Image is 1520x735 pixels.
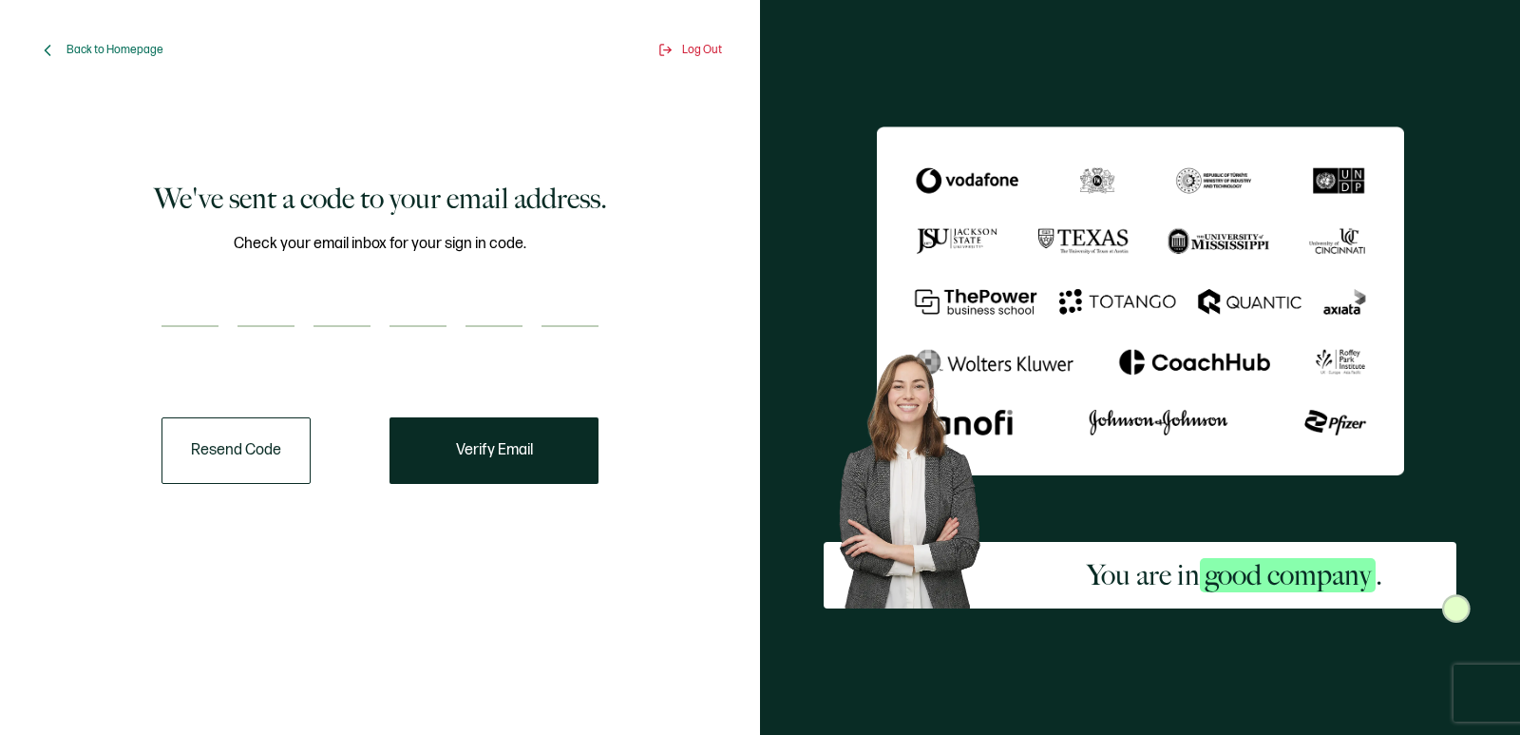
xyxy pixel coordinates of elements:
[1087,556,1382,594] h2: You are in .
[234,232,526,256] span: Check your email inbox for your sign in code.
[682,43,722,57] span: Log Out
[161,417,311,484] button: Resend Code
[1442,594,1471,623] img: Sertifier Signup
[154,180,607,218] h1: We've sent a code to your email address.
[1200,558,1376,592] span: good company
[877,126,1404,474] img: Sertifier We've sent a code to your email address.
[389,417,598,484] button: Verify Email
[456,443,533,458] span: Verify Email
[66,43,163,57] span: Back to Homepage
[824,341,1014,609] img: Sertifier Signup - You are in <span class="strong-h">good company</span>. Hero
